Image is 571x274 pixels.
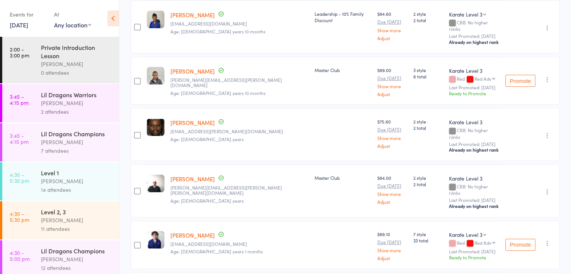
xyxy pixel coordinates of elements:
[449,142,499,147] small: Last Promoted: [DATE]
[449,147,499,153] div: Already on highest rank
[475,76,491,81] div: Red Adv
[449,183,488,196] span: No higher ranks
[10,211,29,223] time: 4:30 - 5:30 pm
[413,175,443,181] span: 2 style
[170,77,309,88] small: sonja.shand@yahoo.com.au
[41,107,113,116] div: 2 attendees
[377,11,407,40] div: $84.60
[41,60,113,68] div: [PERSON_NAME]
[170,175,215,183] a: [PERSON_NAME]
[449,85,499,90] small: Last Promoted: [DATE]
[449,254,499,260] div: Ready to Promote
[505,75,535,87] button: Promote
[449,19,488,32] span: No higher ranks
[10,172,29,184] time: 4:30 - 5:30 pm
[377,239,407,245] small: Due [DATE]
[2,201,119,239] a: 4:30 -5:30 pmLevel 2, 3[PERSON_NAME]11 attendees
[377,231,407,260] div: $89.10
[377,92,407,96] a: Adjust
[449,33,499,39] small: Last Promoted: [DATE]
[41,185,113,194] div: 14 attendees
[315,11,371,23] div: Leadership - 10% Family Discount
[449,240,499,247] div: Red
[41,43,113,60] div: Private Introduction Lesson
[170,248,263,254] span: Age: [DEMOGRAPHIC_DATA] years 1 months
[10,93,29,105] time: 3:45 - 4:15 pm
[449,231,482,238] div: Karate Level 3
[41,68,113,77] div: 0 attendees
[170,136,244,142] span: Age: [DEMOGRAPHIC_DATA] years
[2,123,119,161] a: 3:45 -4:15 pmLil Dragons Champions[PERSON_NAME]7 attendees
[377,175,407,204] div: $84.00
[41,138,113,146] div: [PERSON_NAME]
[377,248,407,253] a: Show more
[413,17,443,23] span: 2 total
[41,247,113,255] div: Lil Dragons Champions
[413,67,443,73] span: 3 style
[41,177,113,185] div: [PERSON_NAME]
[449,203,499,209] div: Already on highest rank
[377,183,407,188] small: Due [DATE]
[41,216,113,224] div: [PERSON_NAME]
[449,184,499,195] div: CBB
[377,199,407,204] a: Adjust
[41,129,113,138] div: Lil Dragons Champions
[147,231,164,248] img: image1681203545.png
[170,119,215,126] a: [PERSON_NAME]
[10,250,30,262] time: 4:30 - 5:00 pm
[413,125,443,131] span: 2 total
[170,231,215,239] a: [PERSON_NAME]
[449,76,499,83] div: Red
[2,162,119,200] a: 4:30 -5:30 pmLevel 1[PERSON_NAME]14 attendees
[147,118,164,136] img: image1651408943.png
[377,127,407,132] small: Due [DATE]
[315,175,371,181] div: Master Club
[449,90,499,96] div: Ready to Promote
[170,129,309,134] small: Nicko.lenard@yahoo.com
[413,73,443,80] span: 6 total
[449,118,499,126] div: Karate Level 3
[413,237,443,244] span: 33 total
[10,46,29,58] time: 2:00 - 3:00 pm
[41,99,113,107] div: [PERSON_NAME]
[449,175,499,182] div: Karate Level 3
[449,197,499,203] small: Last Promoted: [DATE]
[413,181,443,187] span: 2 total
[449,249,499,254] small: Last Promoted: [DATE]
[2,84,119,122] a: 3:45 -4:15 pmLil Dragons Warriors[PERSON_NAME]2 attendees
[170,90,265,96] span: Age: [DEMOGRAPHIC_DATA] years 10 months
[377,143,407,148] a: Adjust
[170,197,244,204] span: Age: [DEMOGRAPHIC_DATA] years
[54,21,91,29] div: Any location
[170,11,215,19] a: [PERSON_NAME]
[41,263,113,272] div: 12 attendees
[377,67,407,96] div: $89.00
[413,118,443,125] span: 2 style
[41,224,113,233] div: 11 attendees
[413,231,443,237] span: 7 style
[449,39,499,45] div: Already on highest rank
[41,208,113,216] div: Level 2, 3
[449,127,488,140] span: No higher ranks
[377,135,407,140] a: Show more
[377,36,407,41] a: Adjust
[170,28,265,35] span: Age: [DEMOGRAPHIC_DATA] years 10 months
[449,20,499,31] div: CBB
[315,67,371,73] div: Master Club
[377,75,407,81] small: Due [DATE]
[449,11,482,18] div: Karate Level 3
[449,67,499,74] div: Karate Level 3
[41,255,113,263] div: [PERSON_NAME]
[41,90,113,99] div: Lil Dragons Warriors
[54,8,91,21] div: At
[449,128,499,139] div: CBB
[41,146,113,155] div: 7 attendees
[377,191,407,196] a: Show more
[505,239,535,251] button: Promote
[377,28,407,33] a: Show more
[147,11,164,28] img: image1624002170.png
[170,185,309,196] small: richard.woodfield@roche.com
[377,84,407,89] a: Show more
[170,241,309,247] small: johnwyatt65@gmail.com
[2,37,119,83] a: 2:00 -3:00 pmPrivate Introduction Lesson[PERSON_NAME]0 attendees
